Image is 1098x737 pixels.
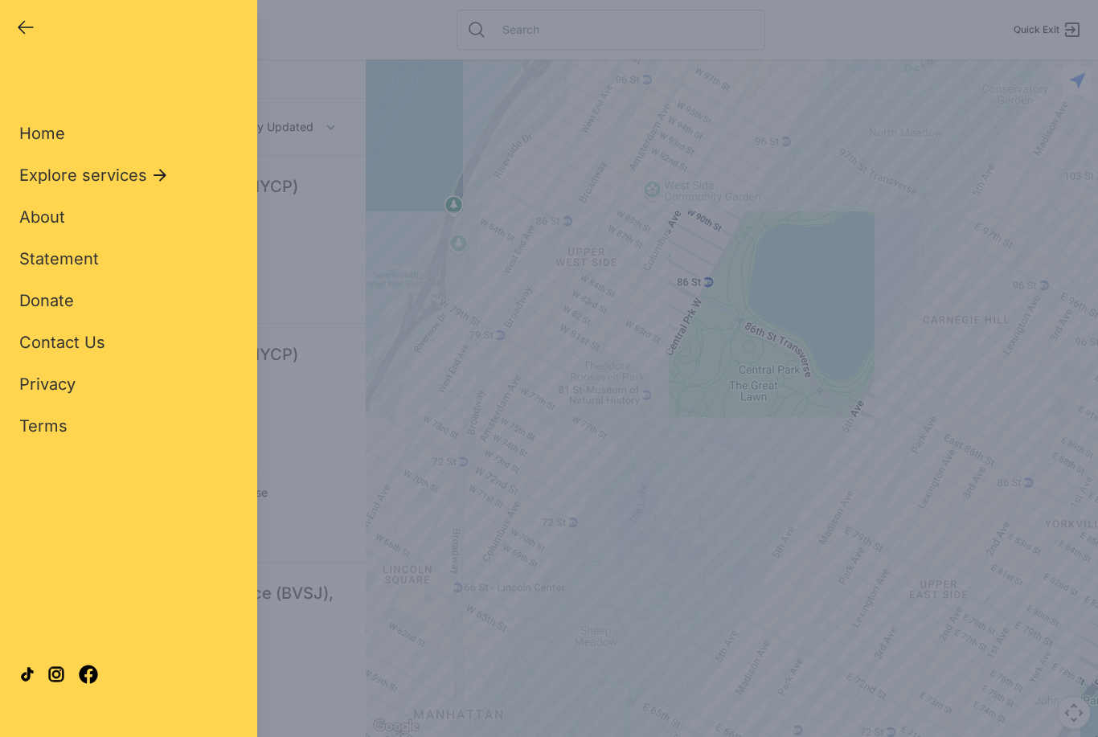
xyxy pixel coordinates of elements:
[19,124,65,143] span: Home
[19,207,65,227] span: About
[19,164,170,186] button: Explore services
[19,122,65,145] a: Home
[19,289,74,312] a: Donate
[19,164,147,186] span: Explore services
[19,415,68,437] a: Terms
[19,331,105,354] a: Contact Us
[19,291,74,310] span: Donate
[19,333,105,352] span: Contact Us
[19,248,99,270] a: Statement
[19,206,65,228] a: About
[19,249,99,268] span: Statement
[19,375,76,394] span: Privacy
[19,373,76,395] a: Privacy
[19,416,68,436] span: Terms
